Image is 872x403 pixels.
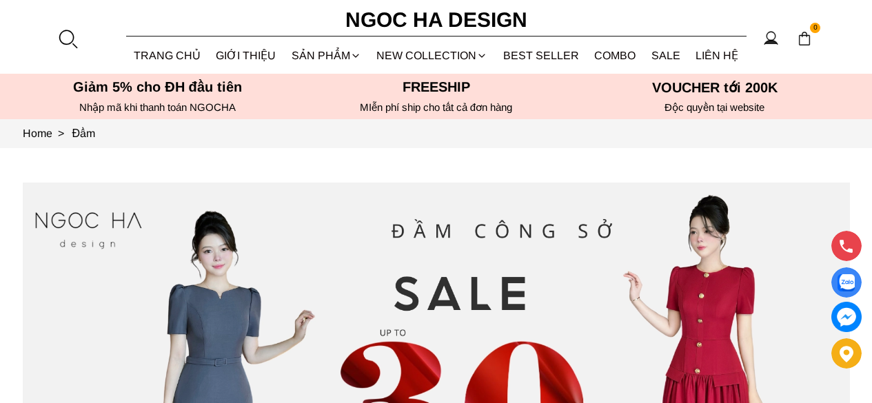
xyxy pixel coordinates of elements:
img: img-CART-ICON-ksit0nf1 [797,31,812,46]
font: Freeship [403,79,470,94]
a: Combo [587,37,644,74]
a: GIỚI THIỆU [208,37,284,74]
a: Link to Home [23,127,72,139]
h6: Độc quyền tại website [580,101,850,114]
img: Display image [838,274,855,291]
font: Nhập mã khi thanh toán NGOCHA [79,101,236,113]
font: Giảm 5% cho ĐH đầu tiên [73,79,242,94]
h6: MIễn phí ship cho tất cả đơn hàng [301,101,571,114]
div: SẢN PHẨM [284,37,369,74]
a: TRANG CHỦ [126,37,209,74]
a: SALE [644,37,689,74]
a: NEW COLLECTION [369,37,496,74]
a: messenger [831,302,862,332]
a: Link to Đầm [72,127,96,139]
span: 0 [810,23,821,34]
h5: VOUCHER tới 200K [580,79,850,96]
span: > [52,127,70,139]
a: BEST SELLER [496,37,587,74]
a: Display image [831,267,862,298]
a: Ngoc Ha Design [333,3,540,37]
a: LIÊN HỆ [688,37,747,74]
